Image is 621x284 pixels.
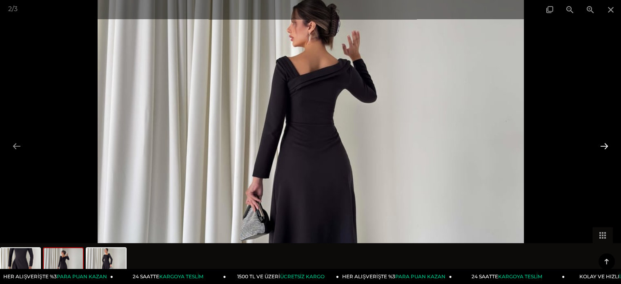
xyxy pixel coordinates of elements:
img: keyli-elbise-26k087-3264cd.jpg [44,248,83,279]
span: ÜCRETSİZ KARGO [280,273,325,280]
a: 1500 TL VE ÜZERİÜCRETSİZ KARGO [226,269,339,284]
span: PARA PUAN KAZAN [57,273,107,280]
span: PARA PUAN KAZAN [395,273,445,280]
a: HER ALIŞVERİŞTE %3PARA PUAN KAZAN [339,269,452,284]
img: keyli-elbise-26k087-01c772.jpg [87,248,126,279]
a: HER ALIŞVERİŞTE %3PARA PUAN KAZAN [0,269,114,284]
a: 24 SAATTEKARGOYA TESLİM [113,269,226,284]
span: KARGOYA TESLİM [159,273,203,280]
a: 24 SAATTEKARGOYA TESLİM [452,269,565,284]
img: keyli-elbise-26k087-2e-4ef.jpg [1,248,40,279]
button: Toggle thumbnails [592,227,613,243]
span: KARGOYA TESLİM [498,273,542,280]
span: 3 [14,5,18,13]
span: 2 [8,5,12,13]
